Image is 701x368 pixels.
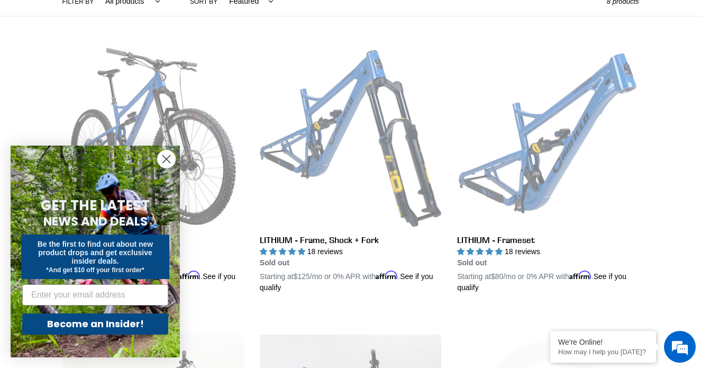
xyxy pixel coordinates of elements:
[46,266,144,274] span: *And get $10 off your first order*
[157,150,176,168] button: Close dialog
[558,348,648,356] p: How may I help you today?
[43,213,148,230] span: NEWS AND DEALS
[22,313,168,335] button: Become an Insider!
[22,284,168,306] input: Enter your email address
[38,240,153,265] span: Be the first to find out about new product drops and get exclusive insider deals.
[41,196,150,215] span: GET THE LATEST
[558,338,648,346] div: We're Online!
